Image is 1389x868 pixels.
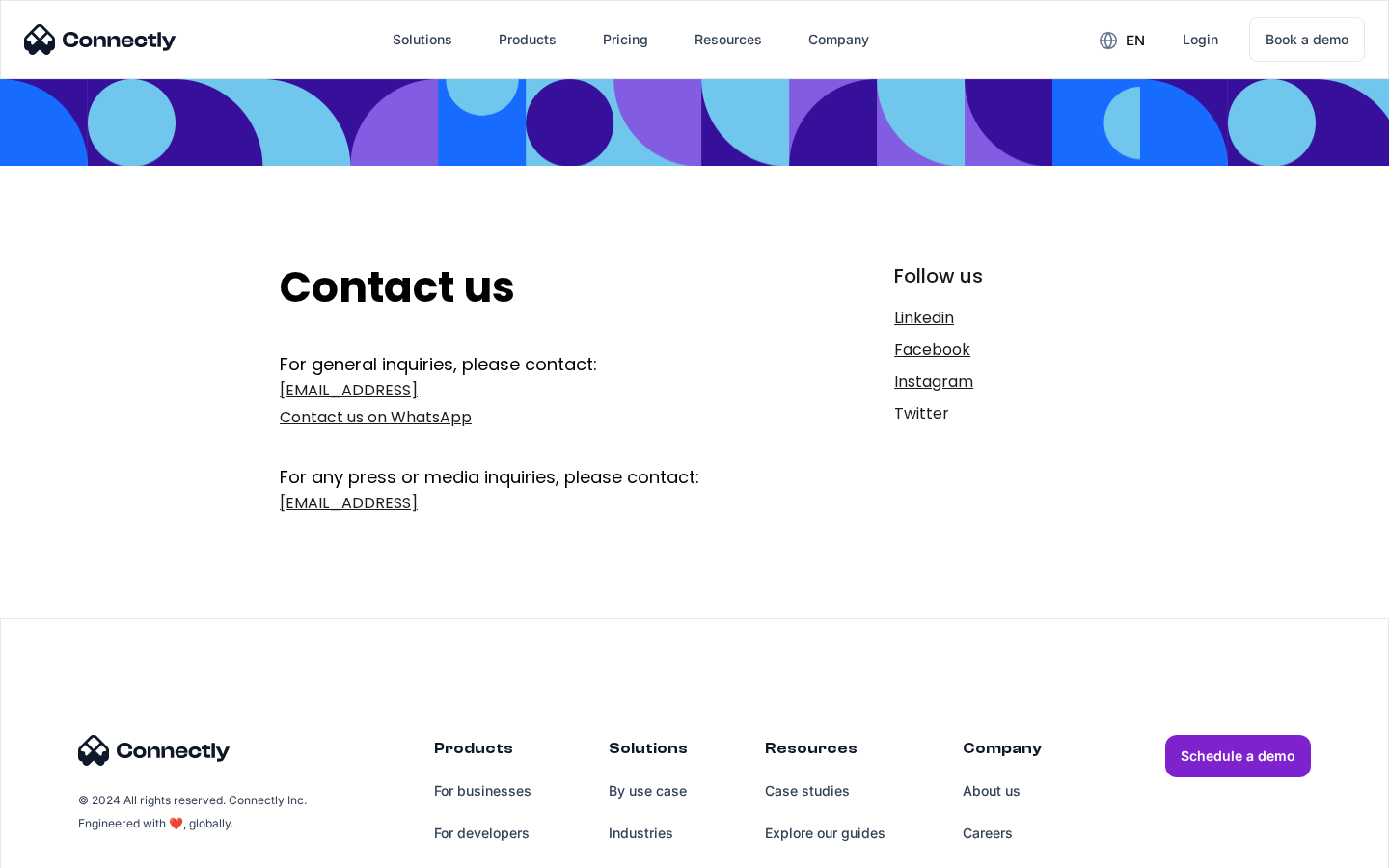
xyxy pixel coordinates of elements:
a: Case studies [765,770,885,812]
div: Solutions [609,735,688,770]
div: Products [499,26,557,53]
a: Careers [963,812,1042,854]
div: For general inquiries, please contact: [280,352,769,377]
div: Solutions [393,26,452,53]
a: For businesses [434,770,531,812]
ul: Language list [39,834,116,861]
img: Connectly Logo [78,735,231,766]
a: Linkedin [894,305,1109,332]
div: Login [1183,26,1218,53]
aside: Language selected: English [19,834,116,861]
h2: Contact us [280,262,769,313]
div: Resources [765,735,885,770]
a: Industries [609,812,688,854]
a: For developers [434,812,531,854]
a: Instagram [894,368,1109,395]
div: Company [808,26,869,53]
a: Twitter [894,400,1109,427]
div: © 2024 All rights reserved. Connectly Inc. Engineered with ❤️, globally. [78,789,310,835]
a: Schedule a demo [1165,735,1311,777]
a: Explore our guides [765,812,885,854]
a: Pricing [587,16,664,63]
div: Products [434,735,531,770]
a: About us [963,770,1042,812]
a: By use case [609,770,688,812]
div: Pricing [603,26,648,53]
a: Login [1167,16,1234,63]
div: Follow us [894,262,1109,289]
a: Facebook [894,337,1109,364]
div: Company [963,735,1042,770]
a: [EMAIL_ADDRESS]Contact us on WhatsApp [280,377,769,431]
img: Connectly Logo [24,24,177,55]
div: en [1126,27,1145,54]
a: [EMAIL_ADDRESS] [280,490,769,517]
div: For any press or media inquiries, please contact: [280,436,769,490]
div: Resources [694,26,762,53]
a: Book a demo [1249,17,1365,62]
